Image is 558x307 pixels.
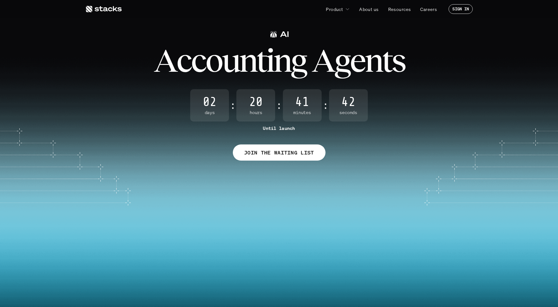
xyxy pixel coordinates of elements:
span: s [391,46,405,75]
span: 41 [283,96,322,109]
p: SIGN IN [452,7,469,11]
strong: : [276,100,281,111]
span: i [266,46,273,75]
span: u [222,46,239,75]
strong: : [323,100,328,111]
a: SIGN IN [449,4,473,14]
span: A [312,46,334,75]
span: Days [190,110,229,115]
span: Hours [236,110,275,115]
span: c [191,46,205,75]
span: g [334,46,350,75]
p: Product [326,6,343,13]
span: A [154,46,176,75]
span: Minutes [283,110,322,115]
a: Resources [384,3,415,15]
a: Careers [416,3,441,15]
strong: : [230,100,235,111]
a: About us [355,3,382,15]
span: t [256,46,266,75]
p: About us [359,6,378,13]
span: 42 [329,96,368,109]
p: JOIN THE WAITING LIST [244,148,314,157]
span: t [382,46,391,75]
span: 02 [190,96,229,109]
p: Careers [420,6,437,13]
span: g [291,46,306,75]
span: o [205,46,222,75]
span: c [176,46,191,75]
span: n [273,46,291,75]
span: n [365,46,382,75]
span: n [239,46,256,75]
span: e [350,46,365,75]
span: Seconds [329,110,368,115]
p: Resources [388,6,411,13]
span: 20 [236,96,275,109]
